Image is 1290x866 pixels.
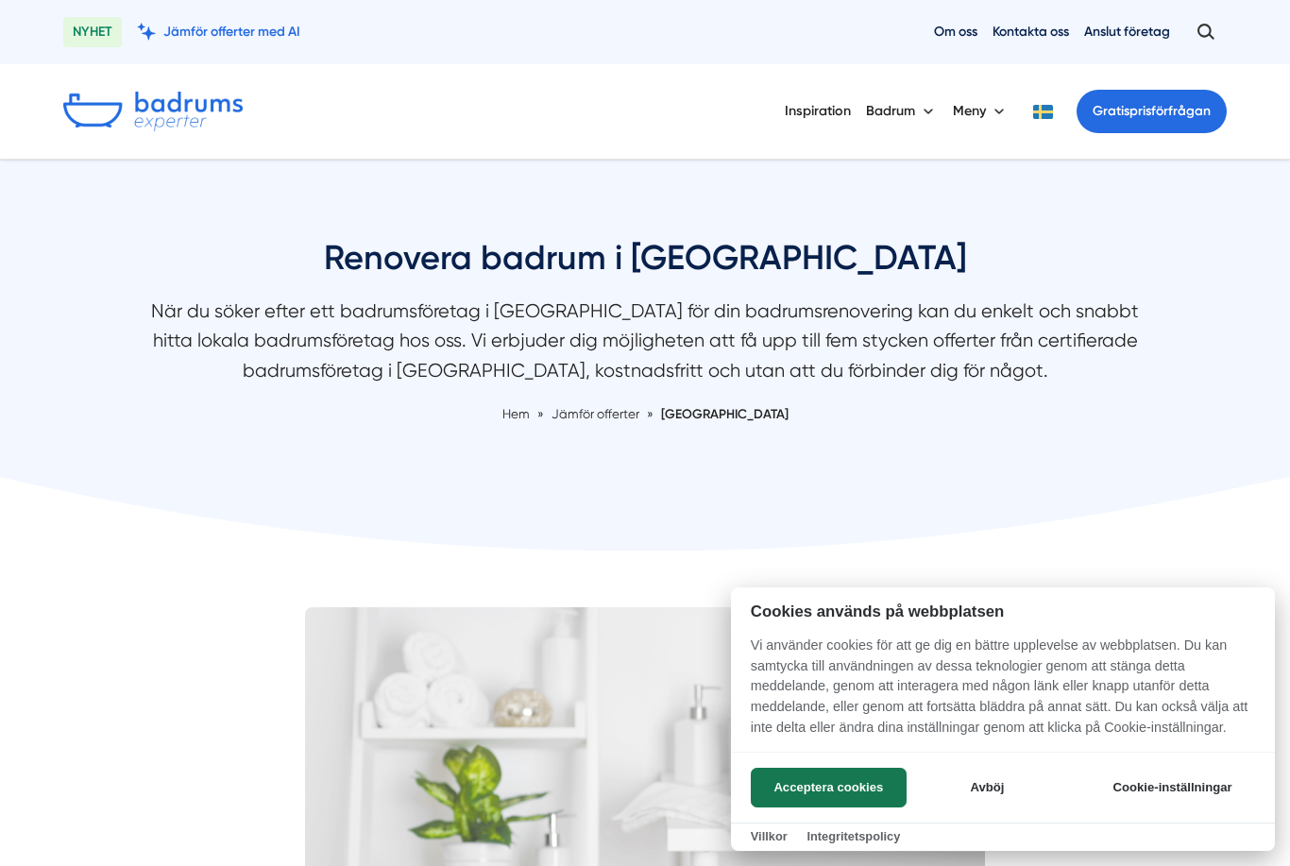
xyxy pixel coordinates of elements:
[806,829,900,843] a: Integritetspolicy
[1090,768,1255,807] button: Cookie-inställningar
[912,768,1062,807] button: Avböj
[731,603,1275,620] h2: Cookies används på webbplatsen
[731,636,1275,751] p: Vi använder cookies för att ge dig en bättre upplevelse av webbplatsen. Du kan samtycka till anvä...
[751,768,907,807] button: Acceptera cookies
[751,829,788,843] a: Villkor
